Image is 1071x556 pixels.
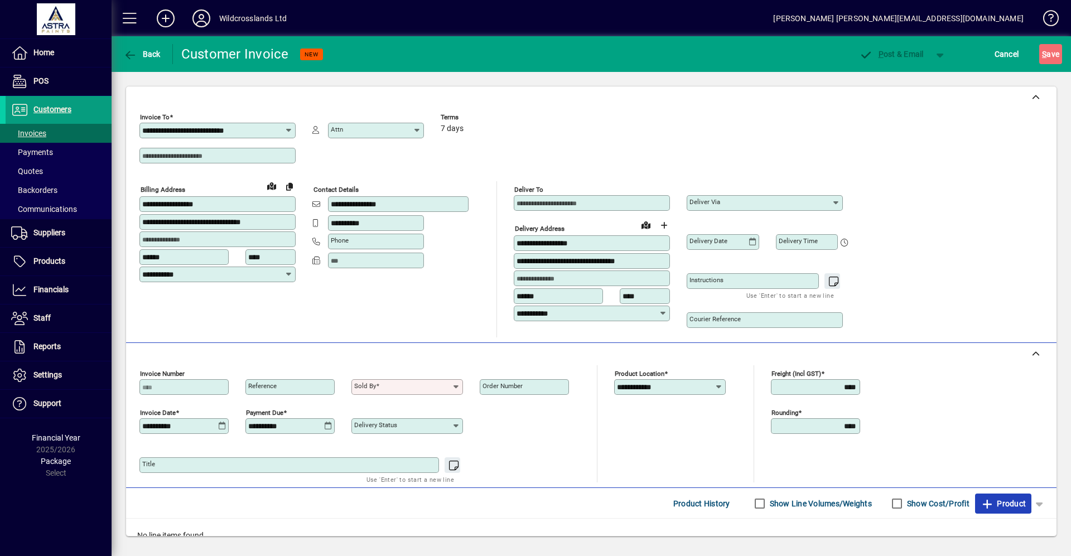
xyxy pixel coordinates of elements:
a: POS [6,67,112,95]
button: Copy to Delivery address [281,177,298,195]
span: S [1042,50,1046,59]
mat-label: Instructions [689,276,723,284]
button: Choose address [655,216,673,234]
a: View on map [637,216,655,234]
div: [PERSON_NAME] [PERSON_NAME][EMAIL_ADDRESS][DOMAIN_NAME] [773,9,1024,27]
span: Suppliers [33,228,65,237]
a: Backorders [6,181,112,200]
button: Product [975,494,1031,514]
span: Back [123,50,161,59]
span: ost & Email [859,50,924,59]
mat-hint: Use 'Enter' to start a new line [366,473,454,486]
button: Cancel [992,44,1022,64]
a: Staff [6,304,112,332]
a: Payments [6,143,112,162]
a: Products [6,248,112,275]
a: View on map [263,177,281,195]
mat-label: Invoice date [140,409,176,417]
div: Customer Invoice [181,45,289,63]
span: Customers [33,105,71,114]
div: Wildcrosslands Ltd [219,9,287,27]
a: Communications [6,200,112,219]
label: Show Cost/Profit [905,498,969,509]
mat-label: Title [142,460,155,468]
span: Invoices [11,129,46,138]
a: Quotes [6,162,112,181]
mat-hint: Use 'Enter' to start a new line [746,289,834,302]
span: ave [1042,45,1059,63]
span: Products [33,257,65,265]
button: Add [148,8,184,28]
mat-label: Courier Reference [689,315,741,323]
div: No line items found [126,519,1056,553]
span: NEW [305,51,319,58]
span: Quotes [11,167,43,176]
span: Backorders [11,186,57,195]
span: P [879,50,884,59]
mat-label: Sold by [354,382,376,390]
mat-label: Order number [483,382,523,390]
button: Profile [184,8,219,28]
button: Save [1039,44,1062,64]
mat-label: Invoice number [140,370,185,378]
span: Package [41,457,71,466]
mat-label: Freight (incl GST) [771,370,821,378]
span: Product [981,495,1026,513]
mat-label: Invoice To [140,113,170,121]
a: Reports [6,333,112,361]
a: Knowledge Base [1035,2,1057,38]
mat-label: Payment due [246,409,283,417]
a: Settings [6,361,112,389]
mat-label: Product location [615,370,664,378]
button: Post & Email [853,44,929,64]
mat-label: Rounding [771,409,798,417]
mat-label: Deliver To [514,186,543,194]
span: Terms [441,114,508,121]
span: Reports [33,342,61,351]
a: Suppliers [6,219,112,247]
mat-label: Delivery time [779,237,818,245]
span: Product History [673,495,730,513]
button: Back [120,44,163,64]
span: Financials [33,285,69,294]
span: 7 days [441,124,464,133]
label: Show Line Volumes/Weights [768,498,872,509]
span: Staff [33,313,51,322]
mat-label: Delivery date [689,237,727,245]
mat-label: Phone [331,236,349,244]
span: Cancel [995,45,1019,63]
span: Home [33,48,54,57]
a: Home [6,39,112,67]
mat-label: Reference [248,382,277,390]
mat-label: Deliver via [689,198,720,206]
span: Settings [33,370,62,379]
span: Financial Year [32,433,80,442]
span: POS [33,76,49,85]
a: Invoices [6,124,112,143]
span: Payments [11,148,53,157]
button: Product History [669,494,735,514]
mat-label: Attn [331,125,343,133]
app-page-header-button: Back [112,44,173,64]
mat-label: Delivery status [354,421,397,429]
span: Communications [11,205,77,214]
a: Support [6,390,112,418]
span: Support [33,399,61,408]
a: Financials [6,276,112,304]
